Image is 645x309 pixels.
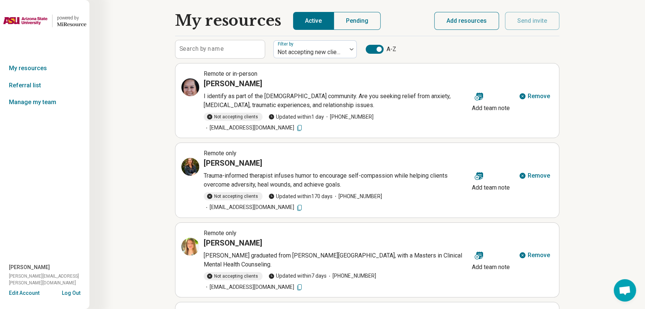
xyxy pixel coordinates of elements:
span: [PHONE_NUMBER] [333,193,382,200]
span: Updated within 170 days [269,193,333,200]
span: [PHONE_NUMBER] [324,113,374,121]
a: Arizona State Universitypowered by [3,12,86,30]
button: Active [293,12,334,30]
div: Open chat [614,279,636,302]
h3: [PERSON_NAME] [204,238,262,248]
div: Not accepting clients [204,272,263,280]
label: A-Z [366,45,396,54]
span: Updated within 7 days [269,272,327,280]
span: Remote or in-person [204,70,257,77]
button: Log Out [62,289,80,295]
h1: My resources [175,12,281,30]
div: Not accepting clients [204,113,263,121]
p: [PERSON_NAME] graduated from [PERSON_NAME][GEOGRAPHIC_DATA], with a Masters in Clinical Mental He... [204,251,469,269]
h3: [PERSON_NAME] [204,158,262,168]
span: Remote only [204,150,236,157]
div: powered by [57,15,86,21]
span: [EMAIL_ADDRESS][DOMAIN_NAME] [204,124,303,132]
button: Edit Account [9,289,39,297]
span: Updated within 1 day [269,113,324,121]
span: [EMAIL_ADDRESS][DOMAIN_NAME] [204,203,303,211]
p: Trauma-informed therapist infuses humor to encourage self-compassion while helping clients overco... [204,171,469,189]
button: Remove [516,87,553,105]
button: Add team note [469,87,513,114]
button: Send invite [505,12,559,30]
img: Arizona State University [3,12,48,30]
button: Remove [516,167,553,185]
label: Search by name [179,46,224,52]
button: Add resources [434,12,499,30]
span: [PERSON_NAME] [9,263,50,271]
button: Add team note [469,167,513,194]
label: Filter by [278,41,295,47]
button: Add team note [469,246,513,273]
span: [PHONE_NUMBER] [327,272,376,280]
span: [PERSON_NAME][EMAIL_ADDRESS][PERSON_NAME][DOMAIN_NAME] [9,273,89,286]
span: [EMAIL_ADDRESS][DOMAIN_NAME] [204,283,303,291]
div: Not accepting clients [204,192,263,200]
button: Pending [334,12,381,30]
p: I identify as part of the [DEMOGRAPHIC_DATA] community. Are you seeking relief from anxiety, [MED... [204,92,469,110]
span: Remote only [204,230,236,237]
h3: [PERSON_NAME] [204,78,262,89]
button: Remove [516,246,553,264]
